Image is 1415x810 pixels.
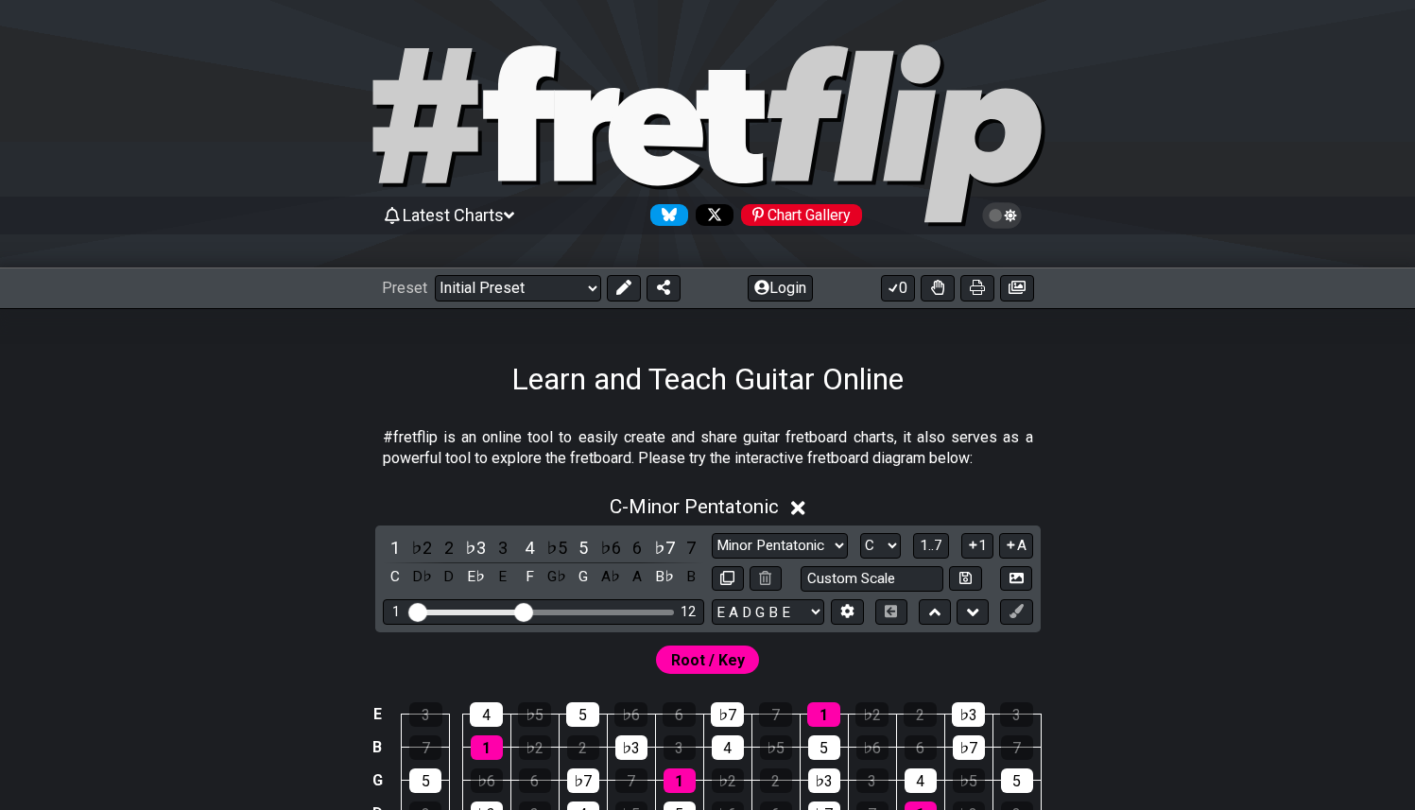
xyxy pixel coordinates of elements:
[647,275,681,302] button: Share Preset
[1000,702,1033,727] div: 3
[957,599,989,625] button: Move down
[511,361,904,397] h1: Learn and Teach Guitar Online
[855,702,889,727] div: ♭2
[544,535,569,560] div: toggle scale degree
[960,275,994,302] button: Print
[831,599,863,625] button: Edit Tuning
[409,535,434,560] div: toggle scale degree
[409,735,441,760] div: 7
[1000,599,1032,625] button: First click edit preset to enable marker editing
[953,735,985,760] div: ♭7
[881,275,915,302] button: 0
[671,646,745,674] span: First enable full edit mode to edit
[571,535,595,560] div: toggle scale degree
[712,566,744,592] button: Copy
[712,768,744,793] div: ♭2
[517,564,542,590] div: toggle pitch class
[409,702,442,727] div: 3
[366,731,388,764] td: B
[856,735,889,760] div: ♭6
[625,535,649,560] div: toggle scale degree
[610,495,779,518] span: C - Minor Pentatonic
[403,205,504,225] span: Latest Charts
[760,735,792,760] div: ♭5
[913,533,949,559] button: 1..7
[712,735,744,760] div: 4
[999,533,1032,559] button: A
[625,564,649,590] div: toggle pitch class
[571,564,595,590] div: toggle pitch class
[607,275,641,302] button: Edit Preset
[471,735,503,760] div: 1
[517,535,542,560] div: toggle scale degree
[961,533,993,559] button: 1
[382,279,427,297] span: Preset
[904,702,937,727] div: 2
[733,204,862,226] a: #fretflip at Pinterest
[712,599,824,625] select: Tuning
[919,599,951,625] button: Move up
[383,535,407,560] div: toggle scale degree
[383,564,407,590] div: toggle pitch class
[679,564,703,590] div: toggle pitch class
[366,698,388,732] td: E
[463,535,488,560] div: toggle scale degree
[366,764,388,797] td: G
[409,768,441,793] div: 5
[519,735,551,760] div: ♭2
[663,702,696,727] div: 6
[664,735,696,760] div: 3
[392,604,400,620] div: 1
[615,735,647,760] div: ♭3
[470,702,503,727] div: 4
[437,535,461,560] div: toggle scale degree
[435,275,601,302] select: Preset
[383,599,704,625] div: Visible fret range
[992,207,1013,224] span: Toggle light / dark theme
[860,533,901,559] select: Tonic/Root
[748,275,813,302] button: Login
[807,702,840,727] div: 1
[875,599,907,625] button: Toggle horizontal chord view
[491,535,515,560] div: toggle scale degree
[759,702,792,727] div: 7
[383,427,1033,470] p: #fretflip is an online tool to easily create and share guitar fretboard charts, it also serves as...
[615,768,647,793] div: 7
[643,204,688,226] a: Follow #fretflip at Bluesky
[471,768,503,793] div: ♭6
[518,702,551,727] div: ♭5
[1000,566,1032,592] button: Create Image
[920,537,942,554] span: 1..7
[679,535,703,560] div: toggle scale degree
[409,564,434,590] div: toggle pitch class
[905,735,937,760] div: 6
[1001,768,1033,793] div: 5
[760,768,792,793] div: 2
[905,768,937,793] div: 4
[808,735,840,760] div: 5
[681,604,696,620] div: 12
[652,535,677,560] div: toggle scale degree
[750,566,782,592] button: Delete
[952,702,985,727] div: ♭3
[437,564,461,590] div: toggle pitch class
[1001,735,1033,760] div: 7
[652,564,677,590] div: toggle pitch class
[808,768,840,793] div: ♭3
[688,204,733,226] a: Follow #fretflip at X
[614,702,647,727] div: ♭6
[567,735,599,760] div: 2
[491,564,515,590] div: toggle pitch class
[741,204,862,226] div: Chart Gallery
[921,275,955,302] button: Toggle Dexterity for all fretkits
[953,768,985,793] div: ♭5
[598,564,623,590] div: toggle pitch class
[856,768,889,793] div: 3
[711,702,744,727] div: ♭7
[519,768,551,793] div: 6
[566,702,599,727] div: 5
[598,535,623,560] div: toggle scale degree
[1000,275,1034,302] button: Create image
[712,533,848,559] select: Scale
[664,768,696,793] div: 1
